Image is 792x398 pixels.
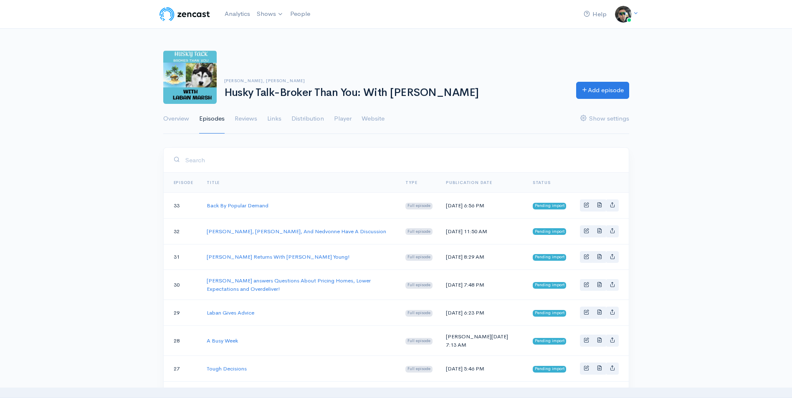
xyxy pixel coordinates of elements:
[224,78,566,83] h6: [PERSON_NAME], [PERSON_NAME]
[405,180,417,185] a: Type
[158,6,211,23] img: ZenCast Logo
[439,193,526,219] td: [DATE] 6:56 PM
[580,279,619,291] div: Basic example
[533,338,567,345] span: Pending import
[533,310,567,317] span: Pending import
[207,365,247,372] a: Tough Decisions
[362,104,385,134] a: Website
[405,310,433,317] span: Full episode
[580,363,619,375] div: Basic example
[267,104,281,134] a: Links
[291,104,324,134] a: Distribution
[235,104,257,134] a: Reviews
[580,5,610,23] a: Help
[439,356,526,382] td: [DATE] 5:46 PM
[164,270,200,300] td: 30
[439,270,526,300] td: [DATE] 7:48 PM
[199,104,225,134] a: Episodes
[439,244,526,270] td: [DATE] 8:29 AM
[533,228,567,235] span: Pending import
[221,5,253,23] a: Analytics
[163,104,189,134] a: Overview
[533,254,567,261] span: Pending import
[405,338,433,345] span: Full episode
[580,307,619,319] div: Basic example
[164,218,200,244] td: 32
[207,253,350,260] a: [PERSON_NAME] Returns With [PERSON_NAME] Young!
[185,151,619,169] input: Search
[405,203,433,209] span: Full episode
[287,5,314,23] a: People
[439,300,526,326] td: [DATE] 6:23 PM
[405,254,433,261] span: Full episode
[207,180,220,185] a: Title
[405,228,433,235] span: Full episode
[533,203,567,209] span: Pending import
[405,366,433,373] span: Full episode
[207,277,371,292] a: [PERSON_NAME] answers Questions About Pricing Homes, Lower Expectations and Overdeliver!
[580,225,619,237] div: Basic example
[174,180,194,185] a: Episode
[253,5,287,23] a: Shows
[405,282,433,289] span: Full episode
[164,326,200,356] td: 28
[580,251,619,263] div: Basic example
[533,366,567,373] span: Pending import
[207,228,386,235] a: [PERSON_NAME], [PERSON_NAME], And Nedvonne Have A Discussion
[207,309,254,316] a: Laban Gives Advice
[207,337,238,344] a: A Busy Week
[439,326,526,356] td: [PERSON_NAME][DATE] 7:13 AM
[580,335,619,347] div: Basic example
[580,199,619,212] div: Basic example
[334,104,352,134] a: Player
[533,282,567,289] span: Pending import
[224,87,566,99] h1: Husky Talk-Broker Than You: With [PERSON_NAME]
[446,180,492,185] a: Publication date
[439,218,526,244] td: [DATE] 11:50 AM
[164,300,200,326] td: 29
[164,193,200,219] td: 33
[207,202,268,209] a: Back By Popular Demand
[164,356,200,382] td: 27
[576,82,629,99] a: Add episode
[580,104,629,134] a: Show settings
[533,180,551,185] span: Status
[615,6,632,23] img: ...
[164,244,200,270] td: 31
